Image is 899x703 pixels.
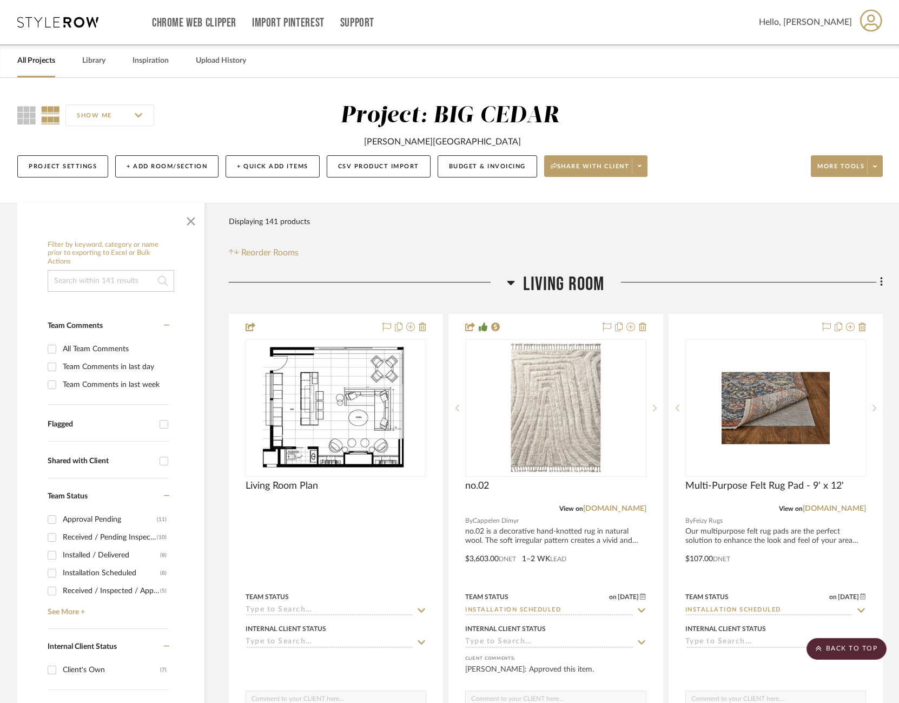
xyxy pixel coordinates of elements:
span: on [609,594,617,600]
div: Team Status [246,592,289,602]
a: [DOMAIN_NAME] [803,505,866,513]
input: Type to Search… [246,638,413,648]
div: (11) [157,511,167,528]
span: [DATE] [837,593,860,601]
span: View on [779,505,803,512]
span: [DATE] [617,593,640,601]
button: Close [180,208,202,230]
a: Library [82,54,105,68]
scroll-to-top-button: BACK TO TOP [807,638,887,660]
div: Team Comments in last week [63,376,167,393]
div: Internal Client Status [685,624,766,634]
button: Project Settings [17,155,108,178]
input: Type to Search… [465,606,633,616]
div: All Team Comments [63,340,167,358]
div: 0 [466,340,645,476]
input: Type to Search… [465,638,633,648]
a: All Projects [17,54,55,68]
span: Multi-Purpose Felt Rug Pad - 9' x 12' [685,480,844,492]
button: Reorder Rooms [229,246,299,259]
span: Living Room Plan [246,480,318,492]
img: Living Room Plan [263,340,409,476]
div: Internal Client Status [246,624,326,634]
div: [PERSON_NAME]: Approved this item. [465,664,646,686]
span: By [465,516,473,526]
span: More tools [817,162,864,179]
a: [DOMAIN_NAME] [583,505,646,513]
span: Living Room [523,273,604,296]
span: Internal Client Status [48,643,117,651]
button: Share with client [544,155,648,177]
span: View on [559,505,583,512]
img: Multi-Purpose Felt Rug Pad - 9' x 12' [722,340,830,476]
span: no.02 [465,480,489,492]
div: Project: BIG CEDAR [340,104,560,127]
div: (8) [160,547,167,564]
div: Approval Pending [63,511,157,528]
div: (7) [160,661,167,679]
a: See More + [45,600,169,617]
a: Upload History [196,54,246,68]
span: Team Status [48,492,88,500]
a: Inspiration [133,54,169,68]
div: (8) [160,564,167,582]
input: Type to Search… [685,606,853,616]
div: Displaying 141 products [229,211,310,233]
div: Flagged [48,420,154,429]
button: + Quick Add Items [226,155,320,178]
div: Team Comments in last day [63,358,167,376]
div: Team Status [685,592,729,602]
div: Received / Inspected / Approved [63,582,160,600]
span: By [685,516,693,526]
button: More tools [811,155,883,177]
span: Cappelen Dimyr [473,516,519,526]
span: on [829,594,837,600]
div: Installed / Delivered [63,547,160,564]
span: Share with client [551,162,630,179]
div: Team Status [465,592,508,602]
span: Team Comments [48,322,103,330]
span: Reorder Rooms [241,246,299,259]
input: Type to Search… [246,606,413,616]
div: Shared with Client [48,457,154,466]
div: Client's Own [63,661,160,679]
div: Received / Pending Inspection [63,529,157,546]
span: Feizy Rugs [693,516,723,526]
div: (5) [160,582,167,600]
img: no.02 [488,340,623,476]
a: Import Pinterest [252,18,325,28]
div: [PERSON_NAME][GEOGRAPHIC_DATA] [364,135,521,148]
button: CSV Product Import [327,155,431,178]
span: Hello, [PERSON_NAME] [759,16,852,29]
a: Chrome Web Clipper [152,18,236,28]
div: (10) [157,529,167,546]
div: Internal Client Status [465,624,546,634]
input: Search within 141 results [48,270,174,292]
a: Support [340,18,374,28]
button: Budget & Invoicing [438,155,537,178]
h6: Filter by keyword, category or name prior to exporting to Excel or Bulk Actions [48,241,174,266]
input: Type to Search… [685,638,853,648]
div: Installation Scheduled [63,564,160,582]
button: + Add Room/Section [115,155,219,178]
